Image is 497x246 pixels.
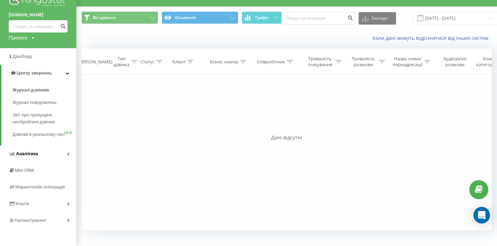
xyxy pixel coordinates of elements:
span: Налаштування [15,218,46,223]
span: Журнал дзвінків [12,87,49,94]
a: Дзвінки в реальному часіNEW [12,128,76,141]
div: Проекти [9,34,27,41]
button: Графік [242,11,282,24]
div: Назва схеми переадресації [393,56,422,68]
a: [DOMAIN_NAME] [9,11,68,18]
button: Експорт [359,12,396,25]
a: Звіт про пропущені необроблені дзвінки [12,109,76,128]
span: Графік [255,15,269,20]
a: Журнал дзвінків [12,84,76,96]
input: Пошук за номером [9,20,68,33]
a: Коли дані можуть відрізнятися вiд інших систем [372,35,492,41]
span: Mini CRM [15,168,34,173]
span: Аналiтика [16,151,38,156]
a: Центр звернень [1,65,76,81]
div: Аудіозапис розмови [438,56,472,68]
a: Журнал повідомлень [12,96,76,109]
div: Статус [140,59,154,65]
div: Співробітник [257,59,285,65]
div: Дані відсутні [82,134,492,141]
div: Тривалість очікування [306,56,334,68]
span: Кошти [16,201,29,206]
button: Всі дзвінки [82,11,158,24]
div: Клієнт [172,59,186,65]
span: Маркетплейс інтеграцій [15,184,65,190]
div: Open Intercom Messenger [473,207,490,223]
div: Тривалість розмови [350,56,377,68]
span: Звіт про пропущені необроблені дзвінки [12,112,73,125]
div: [PERSON_NAME] [77,59,112,65]
input: Пошук за номером [282,12,355,25]
span: Дашборд [12,54,32,59]
span: Журнал повідомлень [12,99,57,106]
span: Дзвінки в реальному часі [12,131,65,138]
span: Центр звернень [17,70,52,76]
span: Всі дзвінки [93,15,116,20]
div: Бізнес номер [210,59,238,65]
button: Основний [162,11,238,24]
div: Тип дзвінка [114,56,129,68]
